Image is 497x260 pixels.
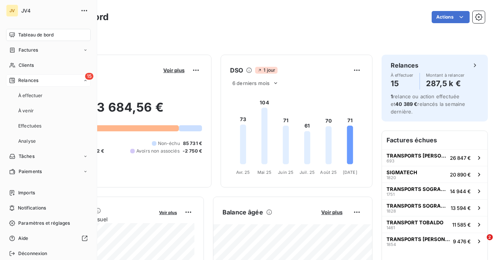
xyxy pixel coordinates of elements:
span: À effectuer [18,92,43,99]
button: Actions [432,11,470,23]
span: 40 389 € [395,101,417,107]
span: 1 [391,93,393,99]
span: Chiffre d'affaires mensuel [43,215,154,223]
span: TRANSPORT TOBALDO [387,219,443,225]
span: 1854 [387,242,396,247]
span: 20 890 € [450,172,471,178]
h6: DSO [230,66,243,75]
span: Non-échu [158,140,180,147]
span: Notifications [18,205,46,211]
span: Analyse [18,138,36,145]
span: Paramètres et réglages [18,220,70,227]
h6: Factures échues [382,131,488,149]
span: TRANSPORTS SOGRANLOTRANS [387,186,447,192]
span: Voir plus [321,209,342,215]
span: Factures [19,47,38,54]
span: À effectuer [391,73,413,77]
span: 9 476 € [453,238,471,244]
span: TRANSPORTS [PERSON_NAME] [387,236,450,242]
span: TRANSPORTS SOGRANLOTRANS [387,203,448,209]
tspan: [DATE] [343,170,357,175]
button: SIGMATECH182020 890 € [382,166,488,183]
span: 14 944 € [450,188,471,194]
iframe: Intercom live chat [471,234,489,252]
span: JV4 [21,8,76,14]
span: Effectuées [18,123,42,129]
span: Relances [18,77,38,84]
span: TRANSPORTS [PERSON_NAME] [387,153,447,159]
span: Voir plus [159,210,177,215]
span: 1461 [387,225,395,230]
tspan: Juil. 25 [300,170,315,175]
h6: Balance âgée [222,208,263,217]
tspan: Août 25 [320,170,337,175]
span: 1 jour [255,67,278,74]
span: À venir [18,107,34,114]
span: 2 [487,234,493,240]
button: TRANSPORTS SOGRANLOTRANS175114 944 € [382,183,488,199]
div: JV [6,5,18,17]
span: Voir plus [163,67,185,73]
span: 1828 [387,209,396,213]
a: Aide [6,232,91,244]
span: 26 847 € [450,155,471,161]
span: Clients [19,62,34,69]
h6: Relances [391,61,418,70]
h4: 287,5 k € [426,77,465,90]
span: Déconnexion [18,250,47,257]
span: Tâches [19,153,35,160]
button: Voir plus [161,67,187,74]
span: SIGMATECH [387,169,417,175]
h4: 15 [391,77,413,90]
span: 15 [85,73,93,80]
span: Avoirs non associés [136,148,180,154]
span: 85 731 € [183,140,202,147]
span: Paiements [19,168,42,175]
button: TRANSPORT TOBALDO146111 585 € [382,216,488,233]
button: TRANSPORTS [PERSON_NAME]18549 476 € [382,233,488,249]
span: 11 585 € [452,222,471,228]
span: 1820 [387,175,396,180]
button: Voir plus [319,209,345,216]
h2: 323 684,56 € [43,100,202,123]
span: 13 594 € [451,205,471,211]
tspan: Avr. 25 [236,170,250,175]
span: Montant à relancer [426,73,465,77]
button: Voir plus [157,209,179,216]
span: 693 [387,159,394,163]
span: relance ou action effectuée et relancés la semaine dernière. [391,93,465,115]
span: Tableau de bord [18,32,54,38]
button: TRANSPORTS [PERSON_NAME]69326 847 € [382,149,488,166]
button: TRANSPORTS SOGRANLOTRANS182813 594 € [382,199,488,216]
span: 1751 [387,192,394,197]
span: Aide [18,235,28,242]
span: -2 750 € [183,148,202,154]
tspan: Juin 25 [278,170,293,175]
span: 6 derniers mois [232,80,270,86]
tspan: Mai 25 [257,170,271,175]
span: Imports [18,189,35,196]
